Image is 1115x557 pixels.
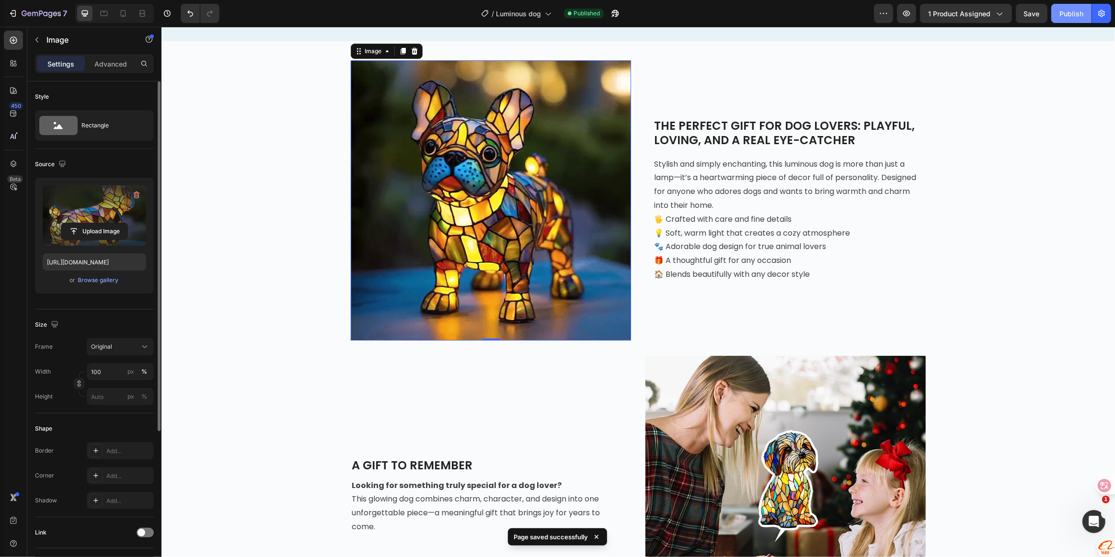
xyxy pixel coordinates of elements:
iframe: Intercom live chat [1082,510,1105,533]
div: Browse gallery [78,276,119,284]
img: Alt Image [189,34,470,314]
span: / [492,9,494,19]
p: Page saved successfully [514,532,588,542]
span: This glowing dog combines charm, character, and design into one unforgettable piece—a meaningful ... [190,466,438,505]
div: Style [35,92,49,101]
div: Border [35,446,54,455]
div: Add... [106,472,151,480]
button: Publish [1051,4,1092,23]
p: Advanced [94,59,127,69]
button: 1 product assigned [920,4,1012,23]
p: 7 [63,8,67,19]
button: Save [1016,4,1047,23]
iframe: Design area [161,27,1115,557]
input: https://example.com/image.jpg [43,253,146,271]
span: A GIFT TO REMEMBER [190,431,311,446]
div: px [127,392,134,401]
div: Link [35,528,46,537]
button: px [138,391,150,402]
input: px% [87,388,154,405]
span: 1 [1102,496,1110,503]
div: Corner [35,471,54,480]
p: 🖐️ Crafted with care and fine details 💡 Soft, warm light that creates a cozy atmosphere 🐾 Adorabl... [493,186,763,255]
span: or [70,274,76,286]
span: Original [91,342,112,351]
div: Add... [106,497,151,505]
span: Save [1024,10,1040,18]
div: Shape [35,424,52,433]
div: Shadow [35,496,57,505]
button: Browse gallery [78,275,119,285]
strong: Looking for something truly special for a dog lover? [190,453,400,464]
label: Width [35,367,51,376]
label: Height [35,392,53,401]
div: Beta [7,175,23,183]
div: Size [35,318,60,331]
button: 7 [4,4,71,23]
button: Upload Image [61,223,128,240]
p: Stylish and simply enchanting, this luminous dog is more than just a lamp—it’s a heartwarming pie... [493,131,763,186]
div: Undo/Redo [181,4,219,23]
span: THE PERFECT GIFT FOR DOG LOVERS: PLAYFUL, LOVING, AND A REAL EYE-CATCHER [493,91,753,121]
div: px [127,367,134,376]
div: 450 [9,102,23,110]
button: Original [87,338,154,355]
div: % [141,392,147,401]
button: % [125,391,137,402]
button: px [138,366,150,377]
p: Settings [47,59,74,69]
button: % [125,366,137,377]
label: Frame [35,342,53,351]
p: Image [46,34,128,45]
span: Published [574,9,600,18]
span: 1 product assigned [928,9,990,19]
span: Luminous dog [496,9,541,19]
div: Add... [106,447,151,455]
div: Rectangle [81,114,140,136]
div: Image [201,20,222,29]
div: Publish [1059,9,1083,19]
div: % [141,367,147,376]
input: px% [87,363,154,380]
div: Source [35,158,68,171]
